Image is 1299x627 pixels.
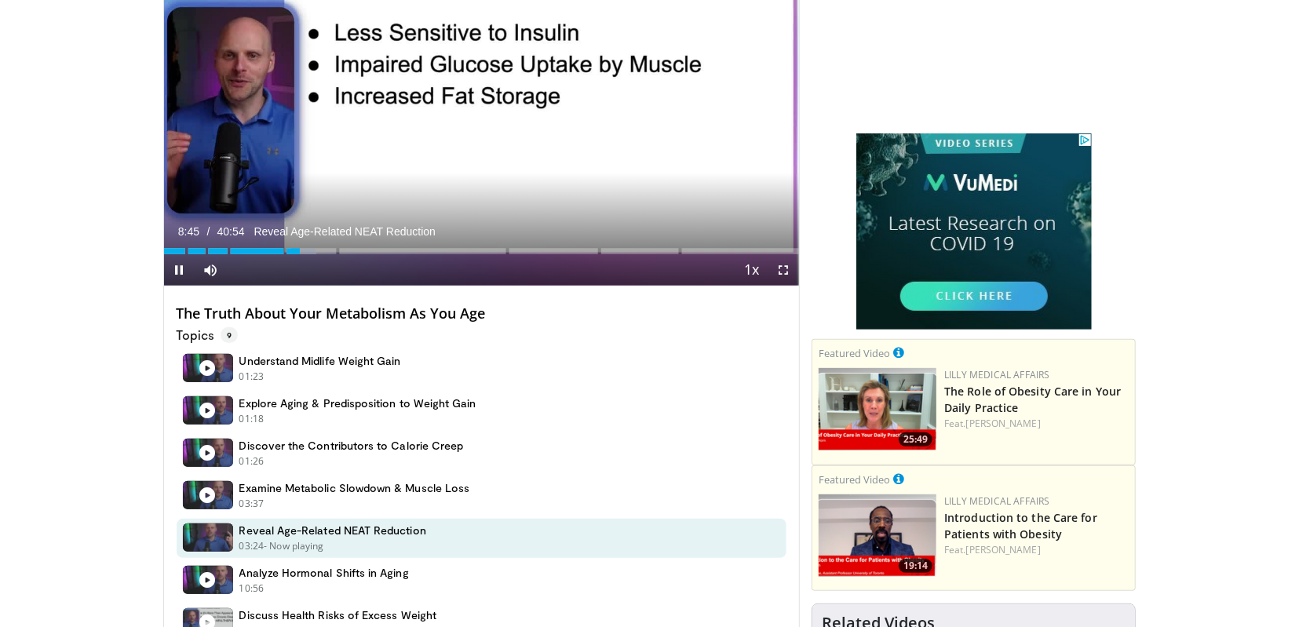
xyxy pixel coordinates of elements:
span: 40:54 [217,225,245,238]
a: [PERSON_NAME] [966,417,1041,430]
h4: Discover the Contributors to Calorie Creep [239,439,464,453]
button: Fullscreen [768,254,799,286]
div: Feat. [944,417,1129,431]
p: 03:24 [239,539,265,553]
h4: Understand Midlife Weight Gain [239,354,401,368]
a: [PERSON_NAME] [966,543,1041,556]
h4: Explore Aging & Predisposition to Weight Gain [239,396,476,410]
button: Mute [195,254,227,286]
div: Feat. [944,543,1129,557]
div: Progress Bar [164,248,800,254]
span: 9 [221,327,238,343]
a: Lilly Medical Affairs [944,368,1050,381]
img: e1208b6b-349f-4914-9dd7-f97803bdbf1d.png.150x105_q85_crop-smart_upscale.png [819,368,936,450]
a: 25:49 [819,368,936,450]
h4: Discuss Health Risks of Excess Weight [239,608,437,622]
p: - Now playing [264,539,324,553]
small: Featured Video [819,472,890,487]
span: Reveal Age-Related NEAT Reduction [254,224,436,239]
span: 19:14 [899,559,932,573]
h4: Analyze Hormonal Shifts in Aging [239,566,409,580]
a: Lilly Medical Affairs [944,494,1050,508]
p: 01:23 [239,370,265,384]
button: Playback Rate [736,254,768,286]
p: 10:56 [239,581,265,596]
a: The Role of Obesity Care in Your Daily Practice [944,384,1121,415]
h4: Examine Metabolic Slowdown & Muscle Loss [239,481,470,495]
img: acc2e291-ced4-4dd5-b17b-d06994da28f3.png.150x105_q85_crop-smart_upscale.png [819,494,936,577]
p: 01:26 [239,454,265,468]
span: / [207,225,210,238]
span: 8:45 [178,225,199,238]
a: 19:14 [819,494,936,577]
h4: Reveal Age-Related NEAT Reduction [239,523,426,538]
button: Pause [164,254,195,286]
p: Topics [177,327,238,343]
p: 03:37 [239,497,265,511]
span: 25:49 [899,432,932,447]
p: 01:18 [239,412,265,426]
h4: The Truth About Your Metabolism As You Age [177,305,787,323]
iframe: Advertisement [856,133,1092,330]
a: Introduction to the Care for Patients with Obesity [944,510,1097,541]
small: Featured Video [819,346,890,360]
